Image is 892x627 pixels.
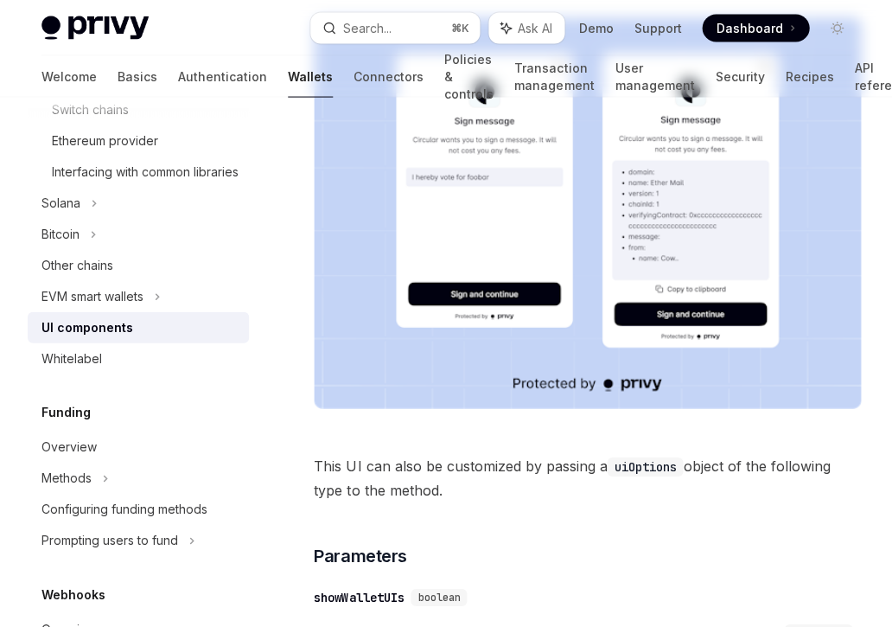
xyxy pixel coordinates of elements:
a: Recipes [785,55,833,97]
button: Ask AI [488,12,564,43]
a: Connectors [354,55,424,97]
button: Toggle dark mode [823,14,851,42]
a: Transaction management [514,55,594,97]
div: UI components [41,317,133,338]
a: Configuring funding methods [28,494,249,525]
div: Solana [41,193,80,214]
div: Whitelabel [41,349,102,369]
div: Overview [41,437,97,457]
span: boolean [417,590,460,604]
img: images/Sign.png [314,17,861,408]
span: Dashboard [716,19,782,36]
div: Other chains [41,255,113,276]
div: Interfacing with common libraries [52,162,239,182]
div: showWalletUIs [314,588,404,605]
div: Ethereum provider [52,131,158,151]
div: Search... [343,17,392,38]
a: Authentication [178,55,267,97]
a: Ethereum provider [28,125,249,157]
a: Dashboard [702,14,809,42]
div: Bitcoin [41,224,80,245]
span: This UI can also be customized by passing a object of the following type to the method. [314,453,861,502]
a: Support [634,19,681,36]
a: Interfacing with common libraries [28,157,249,188]
img: light logo [41,16,149,40]
a: Policies & controls [444,55,494,97]
h5: Funding [41,402,91,423]
span: ⌘ K [451,21,469,35]
div: Configuring funding methods [41,499,207,520]
a: Whitelabel [28,343,249,374]
span: Parameters [314,543,406,567]
a: Basics [118,55,157,97]
span: Ask AI [518,19,552,36]
h5: Webhooks [41,584,105,605]
a: Wallets [288,55,333,97]
a: Welcome [41,55,97,97]
div: Methods [41,468,92,489]
div: EVM smart wallets [41,286,143,307]
div: Prompting users to fund [41,530,178,551]
a: Overview [28,432,249,463]
a: Demo [578,19,613,36]
a: UI components [28,312,249,343]
a: Other chains [28,250,249,281]
a: User management [615,55,694,97]
code: uiOptions [607,457,683,476]
a: Security [715,55,764,97]
button: Search...⌘K [310,12,481,43]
